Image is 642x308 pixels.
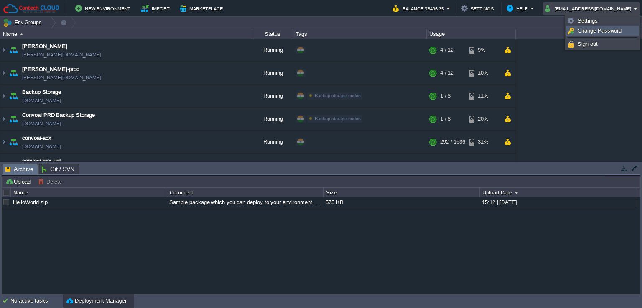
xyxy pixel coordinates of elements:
[469,154,497,176] div: 9%
[545,3,634,13] button: [EMAIL_ADDRESS][DOMAIN_NAME]
[10,294,63,308] div: No active tasks
[440,85,451,107] div: 1 / 6
[8,154,19,176] img: AMDAwAAAACH5BAEAAAAALAAAAAABAAEAAAICRAEAOw==
[8,39,19,61] img: AMDAwAAAACH5BAEAAAAALAAAAAABAAEAAAICRAEAOw==
[427,29,515,39] div: Usage
[0,85,7,107] img: AMDAwAAAACH5BAEAAAAALAAAAAABAAEAAAICRAEAOw==
[251,85,293,107] div: Running
[22,157,61,165] a: convoai-acx-uat
[315,93,361,98] span: Backup storage nodes
[22,73,101,82] a: [PERSON_NAME][DOMAIN_NAME]
[0,108,7,130] img: AMDAwAAAACH5BAEAAAAALAAAAAABAAEAAAICRAEAOw==
[3,3,60,14] img: Cantech Cloud
[251,62,293,84] div: Running
[469,39,497,61] div: 9%
[0,131,7,153] img: AMDAwAAAACH5BAEAAAAALAAAAAABAAEAAAICRAEAOw==
[11,188,167,197] div: Name
[469,131,497,153] div: 31%
[251,154,293,176] div: Running
[469,85,497,107] div: 11%
[42,164,74,174] span: Git / SVN
[66,297,127,305] button: Deployment Manager
[8,85,19,107] img: AMDAwAAAACH5BAEAAAAALAAAAAABAAEAAAICRAEAOw==
[480,197,635,207] div: 15:12 | [DATE]
[324,197,479,207] div: 575 KB
[507,3,530,13] button: Help
[469,62,497,84] div: 10%
[3,17,44,28] button: Env Groups
[0,39,7,61] img: AMDAwAAAACH5BAEAAAAALAAAAAABAAEAAAICRAEAOw==
[22,96,61,105] span: [DOMAIN_NAME]
[22,42,67,50] a: [PERSON_NAME]
[8,108,19,130] img: AMDAwAAAACH5BAEAAAAALAAAAAABAAEAAAICRAEAOw==
[252,29,293,39] div: Status
[440,39,453,61] div: 4 / 12
[251,131,293,153] div: Running
[141,3,172,13] button: Import
[22,65,79,73] a: [PERSON_NAME]-prod
[22,88,61,96] a: Backup Storage
[393,3,446,13] button: Balance ₹8496.35
[75,3,133,13] button: New Environment
[8,131,19,153] img: AMDAwAAAACH5BAEAAAAALAAAAAABAAEAAAICRAEAOw==
[461,3,496,13] button: Settings
[8,62,19,84] img: AMDAwAAAACH5BAEAAAAALAAAAAABAAEAAAICRAEAOw==
[0,154,7,176] img: AMDAwAAAACH5BAEAAAAALAAAAAABAAEAAAICRAEAOw==
[5,178,33,185] button: Upload
[293,29,426,39] div: Tags
[5,164,33,174] span: Archive
[566,26,639,35] a: Change Password
[22,142,61,151] a: [DOMAIN_NAME]
[20,33,23,35] img: AMDAwAAAACH5BAEAAAAALAAAAAABAAEAAAICRAEAOw==
[167,197,323,207] div: Sample package which you can deploy to your environment. Feel free to delete and upload a package...
[480,188,636,197] div: Upload Date
[1,29,251,39] div: Name
[469,108,497,130] div: 20%
[38,178,64,185] button: Delete
[251,108,293,130] div: Running
[168,188,323,197] div: Comment
[13,199,48,205] a: HelloWorld.zip
[251,39,293,61] div: Running
[0,62,7,84] img: AMDAwAAAACH5BAEAAAAALAAAAAABAAEAAAICRAEAOw==
[22,50,101,59] a: [PERSON_NAME][DOMAIN_NAME]
[578,41,598,47] span: Sign out
[566,40,639,49] a: Sign out
[22,119,61,128] span: [DOMAIN_NAME]
[578,18,598,24] span: Settings
[440,131,465,153] div: 292 / 1536
[324,188,479,197] div: Size
[22,134,51,142] a: convoai-acx
[440,108,451,130] div: 1 / 6
[315,116,361,121] span: Backup storage nodes
[22,111,95,119] a: Convoai PRD Backup Storage
[440,62,453,84] div: 4 / 12
[566,16,639,25] a: Settings
[180,3,225,13] button: Marketplace
[440,154,459,176] div: 14 / 128
[578,28,622,34] span: Change Password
